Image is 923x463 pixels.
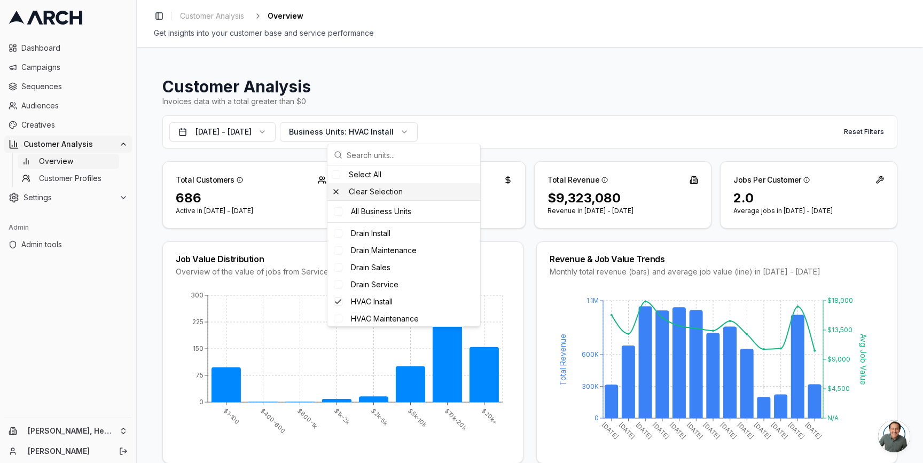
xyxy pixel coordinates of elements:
span: Sequences [21,81,128,92]
div: All Business Units [330,203,478,220]
tspan: [DATE] [803,421,823,441]
tspan: 150 [193,344,204,352]
span: HVAC Maintenance [351,313,419,324]
tspan: [DATE] [651,421,670,441]
a: Dashboard [4,40,132,57]
tspan: $13,500 [827,326,852,334]
tspan: [DATE] [668,421,687,441]
tspan: 300 [191,291,204,299]
a: Sequences [4,78,132,95]
span: Drain Sales [351,262,390,273]
span: HVAC Install [349,127,394,137]
h1: Customer Analysis [162,77,897,96]
span: Customer Analysis [180,11,244,21]
button: Settings [4,189,132,206]
tspan: $400-600 [259,407,287,435]
div: Jobs Per Customer [733,175,810,185]
a: Open chat [878,420,910,452]
button: Customer Analysis [4,136,132,153]
tspan: $10k-20k [443,407,468,432]
span: Audiences [21,100,128,111]
div: Clear Selection [327,183,480,200]
span: Business Units: [289,127,347,137]
tspan: $1k-2k [333,407,352,426]
tspan: $4,500 [827,384,850,393]
tspan: 0 [199,398,204,406]
div: Admin [4,219,132,236]
a: Customer Analysis [176,9,248,23]
span: Customer Analysis [24,139,115,150]
div: Overview of the value of jobs from Service [GEOGRAPHIC_DATA] [176,266,510,277]
nav: breadcrumb [176,9,303,23]
tspan: N/A [827,414,839,422]
div: Suggestions [327,166,480,326]
div: 686 [176,190,326,207]
p: Active in [DATE] - [DATE] [176,207,326,215]
tspan: $1-100 [222,407,241,426]
div: Total Revenue [547,175,608,185]
div: Job Value Distribution [176,255,510,263]
button: [PERSON_NAME], Heating, Cooling and Drains [4,422,132,440]
span: Drain Maintenance [351,245,417,256]
a: Campaigns [4,59,132,76]
tspan: [DATE] [600,421,620,441]
div: 2.0 [733,190,884,207]
div: Select All [327,166,480,183]
a: Creatives [4,116,132,134]
tspan: 225 [192,318,204,326]
div: Revenue & Job Value Trends [550,255,884,263]
button: Log out [116,444,131,459]
button: Reset Filters [838,123,890,140]
span: Overview [39,156,73,167]
a: [PERSON_NAME] [28,446,107,457]
span: Customer Profiles [39,173,101,184]
a: Overview [18,154,119,169]
tspan: $20k+ [480,407,499,426]
tspan: $2k-5k [370,407,390,427]
tspan: 0 [595,414,599,422]
a: Customer Profiles [18,171,119,186]
span: [PERSON_NAME], Heating, Cooling and Drains [28,426,115,436]
tspan: $5k-10k [406,407,429,429]
tspan: [DATE] [787,421,806,441]
tspan: 1.1M [586,296,599,304]
span: Drain Install [351,228,390,239]
span: Settings [24,192,115,203]
div: Invoices data with a total greater than $0 [162,96,897,107]
tspan: 600K [582,350,599,358]
span: Dashboard [21,43,128,53]
tspan: 300K [582,382,599,390]
span: Admin tools [21,239,128,250]
tspan: [DATE] [753,421,772,441]
p: Revenue in [DATE] - [DATE] [547,207,698,215]
tspan: $18,000 [827,296,853,304]
tspan: [DATE] [702,421,721,441]
button: [DATE] - [DATE] [169,122,276,142]
tspan: $800-1k [296,407,319,430]
tspan: Avg Job Value [859,334,868,385]
span: Campaigns [21,62,128,73]
tspan: [DATE] [736,421,755,441]
tspan: [DATE] [685,421,705,441]
tspan: [DATE] [770,421,789,441]
tspan: $9,000 [827,355,850,363]
span: Creatives [21,120,128,130]
p: Average jobs in [DATE] - [DATE] [733,207,884,215]
div: Total Customers [176,175,243,185]
tspan: [DATE] [617,421,637,441]
tspan: [DATE] [719,421,738,441]
div: Monthly total revenue (bars) and average job value (line) in [DATE] - [DATE] [550,266,884,277]
div: $9,323,080 [547,190,698,207]
span: HVAC Install [351,296,393,307]
button: Business Units:HVAC Install [280,122,418,142]
a: Admin tools [4,236,132,253]
span: Overview [268,11,303,21]
a: Audiences [4,97,132,114]
tspan: [DATE] [635,421,654,441]
input: Search units... [347,144,474,166]
span: Drain Service [351,279,398,290]
div: Get insights into your customer base and service performance [154,28,906,38]
tspan: Total Revenue [558,334,567,386]
tspan: 75 [195,371,204,379]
